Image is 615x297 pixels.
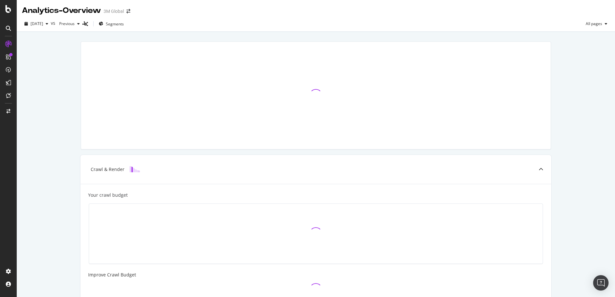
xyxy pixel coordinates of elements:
span: All pages [583,21,602,26]
span: Segments [106,21,124,27]
div: Open Intercom Messenger [593,275,609,291]
button: Segments [96,19,126,29]
div: Analytics - Overview [22,5,101,16]
img: block-icon [130,166,140,172]
div: Crawl & Render [91,166,124,173]
div: Your crawl budget [88,192,128,198]
button: All pages [583,19,610,29]
div: Improve Crawl Budget [88,272,544,278]
span: vs [51,20,57,26]
span: 2025 Sep. 21st [31,21,43,26]
span: Previous [57,21,75,26]
div: arrow-right-arrow-left [126,9,130,14]
div: 3M Global [104,8,124,14]
button: [DATE] [22,19,51,29]
button: Previous [57,19,82,29]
